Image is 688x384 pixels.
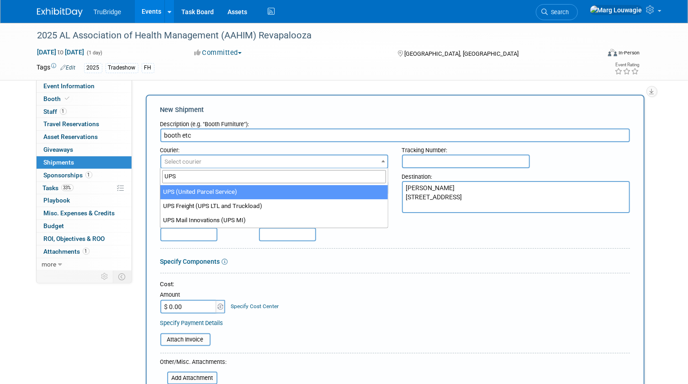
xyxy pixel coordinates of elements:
[160,213,387,228] li: UPS Mail Innovations (UPS MI)
[37,169,132,181] a: Sponsorships1
[37,106,132,118] a: Staff1
[83,248,90,255] span: 1
[84,63,102,73] div: 2025
[165,158,202,165] span: Select courier
[619,49,640,56] div: In-Person
[191,48,245,58] button: Committed
[60,108,67,115] span: 1
[94,8,122,16] span: TruBridge
[402,169,630,181] div: Destination:
[43,184,74,192] span: Tasks
[37,207,132,219] a: Misc. Expenses & Credits
[61,184,74,191] span: 33%
[160,258,220,265] a: Specify Components
[160,199,387,213] li: UPS Freight (UPS LTL and Truckload)
[160,291,227,300] div: Amount
[44,120,100,128] span: Travel Reservations
[608,49,617,56] img: Format-Inperson.png
[44,108,67,115] span: Staff
[113,271,132,283] td: Toggle Event Tabs
[548,9,569,16] span: Search
[44,235,105,242] span: ROI, Objectives & ROO
[37,220,132,232] a: Budget
[44,248,90,255] span: Attachments
[37,245,132,258] a: Attachments1
[44,159,74,166] span: Shipments
[231,303,279,309] a: Specify Cost Center
[61,64,76,71] a: Edit
[42,261,57,268] span: more
[44,133,98,140] span: Asset Reservations
[44,171,92,179] span: Sponsorships
[37,194,132,207] a: Playbook
[37,233,132,245] a: ROI, Objectives & ROO
[142,63,154,73] div: FH
[44,197,70,204] span: Playbook
[44,146,74,153] span: Giveaways
[37,63,76,73] td: Tags
[615,63,640,67] div: Event Rating
[97,271,113,283] td: Personalize Event Tab Strip
[160,280,630,289] div: Cost:
[5,4,456,13] body: Rich Text Area. Press ALT-0 for help.
[160,105,630,115] div: New Shipment
[402,142,630,155] div: Tracking Number:
[536,4,578,20] a: Search
[37,156,132,169] a: Shipments
[37,8,83,17] img: ExhibitDay
[162,170,386,183] input: Search...
[160,320,223,326] a: Specify Payment Details
[65,96,70,101] i: Booth reservation complete
[37,48,85,56] span: [DATE] [DATE]
[37,182,132,194] a: Tasks33%
[44,95,72,102] span: Booth
[160,358,227,368] div: Other/Misc. Attachments:
[404,50,519,57] span: [GEOGRAPHIC_DATA], [GEOGRAPHIC_DATA]
[86,50,103,56] span: (1 day)
[44,82,95,90] span: Event Information
[37,258,132,271] a: more
[57,48,65,56] span: to
[37,131,132,143] a: Asset Reservations
[85,171,92,178] span: 1
[160,116,630,128] div: Description (e.g. "Booth Furniture"):
[106,63,138,73] div: Tradeshow
[37,80,132,92] a: Event Information
[37,93,132,105] a: Booth
[34,27,589,44] div: 2025 AL Association of Health Management (AAHIM) Revapalooza
[44,222,64,229] span: Budget
[44,209,115,217] span: Misc. Expenses & Credits
[160,185,387,199] li: UPS (United Parcel Service)
[37,144,132,156] a: Giveaways
[37,118,132,130] a: Travel Reservations
[551,48,640,61] div: Event Format
[590,5,643,15] img: Marg Louwagie
[160,142,388,155] div: Courier:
